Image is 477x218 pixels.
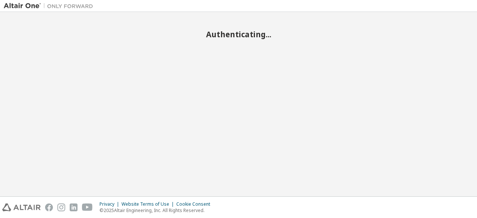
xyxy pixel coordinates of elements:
[4,29,473,39] h2: Authenticating...
[45,203,53,211] img: facebook.svg
[121,201,176,207] div: Website Terms of Use
[99,207,215,214] p: © 2025 Altair Engineering, Inc. All Rights Reserved.
[70,203,78,211] img: linkedin.svg
[4,2,97,10] img: Altair One
[2,203,41,211] img: altair_logo.svg
[57,203,65,211] img: instagram.svg
[82,203,93,211] img: youtube.svg
[99,201,121,207] div: Privacy
[176,201,215,207] div: Cookie Consent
